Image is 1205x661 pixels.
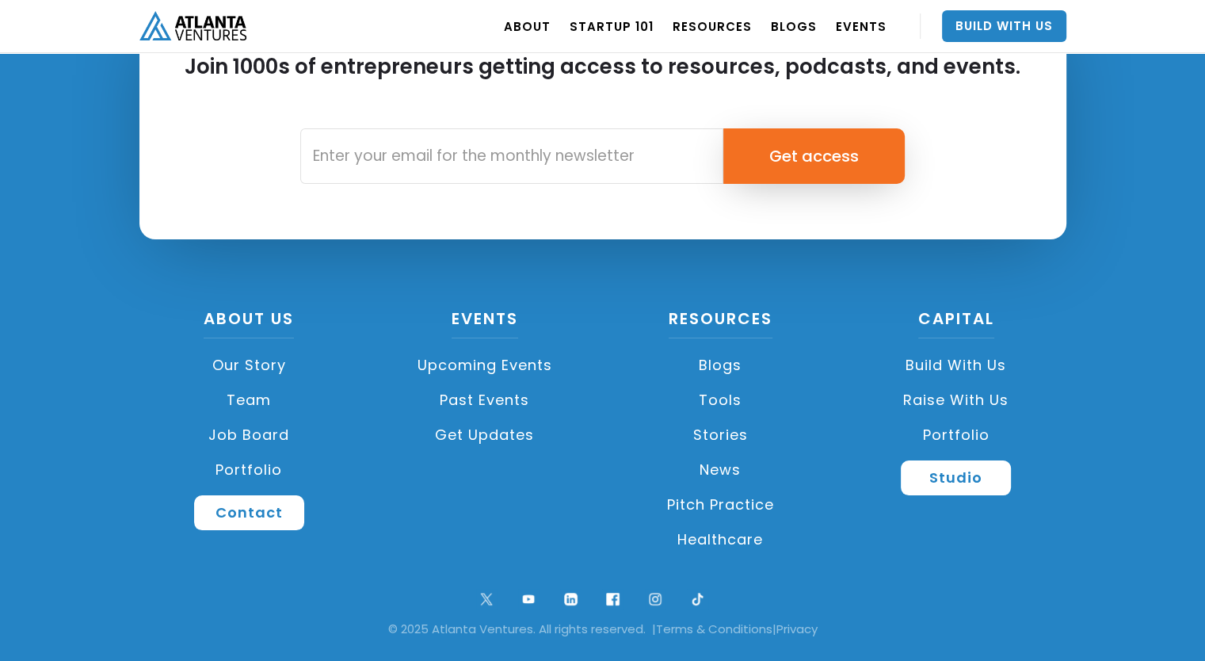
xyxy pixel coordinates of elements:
a: Events [452,308,518,338]
img: tik tok logo [687,589,708,610]
div: © 2025 Atlanta Ventures. All rights reserved. | | [24,621,1181,637]
a: Build with us [846,348,1066,383]
a: Terms & Conditions [656,621,772,637]
a: BLOGS [771,4,817,48]
img: ig symbol [645,589,666,610]
a: Studio [901,460,1011,495]
a: Pitch Practice [611,487,831,522]
a: Raise with Us [846,383,1066,418]
a: Get Updates [375,418,595,453]
a: Past Events [375,383,595,418]
a: Blogs [611,348,831,383]
a: EVENTS [836,4,887,48]
a: Our Story [139,348,360,383]
a: Healthcare [611,522,831,557]
img: linkedin logo [560,589,582,610]
a: Portfolio [139,453,360,487]
input: Get access [723,128,905,184]
a: CAPITAL [918,308,994,338]
h2: Join 1000s of entrepreneurs getting access to resources, podcasts, and events. [185,53,1020,109]
img: youtube symbol [518,589,540,610]
a: Job Board [139,418,360,453]
img: facebook logo [602,589,623,610]
a: Upcoming Events [375,348,595,383]
a: Startup 101 [570,4,654,48]
form: Email Form [300,128,905,184]
a: Resources [669,308,772,338]
input: Enter your email for the monthly newsletter [300,128,723,184]
a: News [611,453,831,487]
a: Stories [611,418,831,453]
a: Portfolio [846,418,1066,453]
a: Contact [194,495,304,530]
a: ABOUT [504,4,551,48]
a: Tools [611,383,831,418]
a: Team [139,383,360,418]
a: RESOURCES [673,4,752,48]
a: Privacy [776,621,818,637]
a: About US [204,308,294,338]
a: Build With Us [942,10,1066,42]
